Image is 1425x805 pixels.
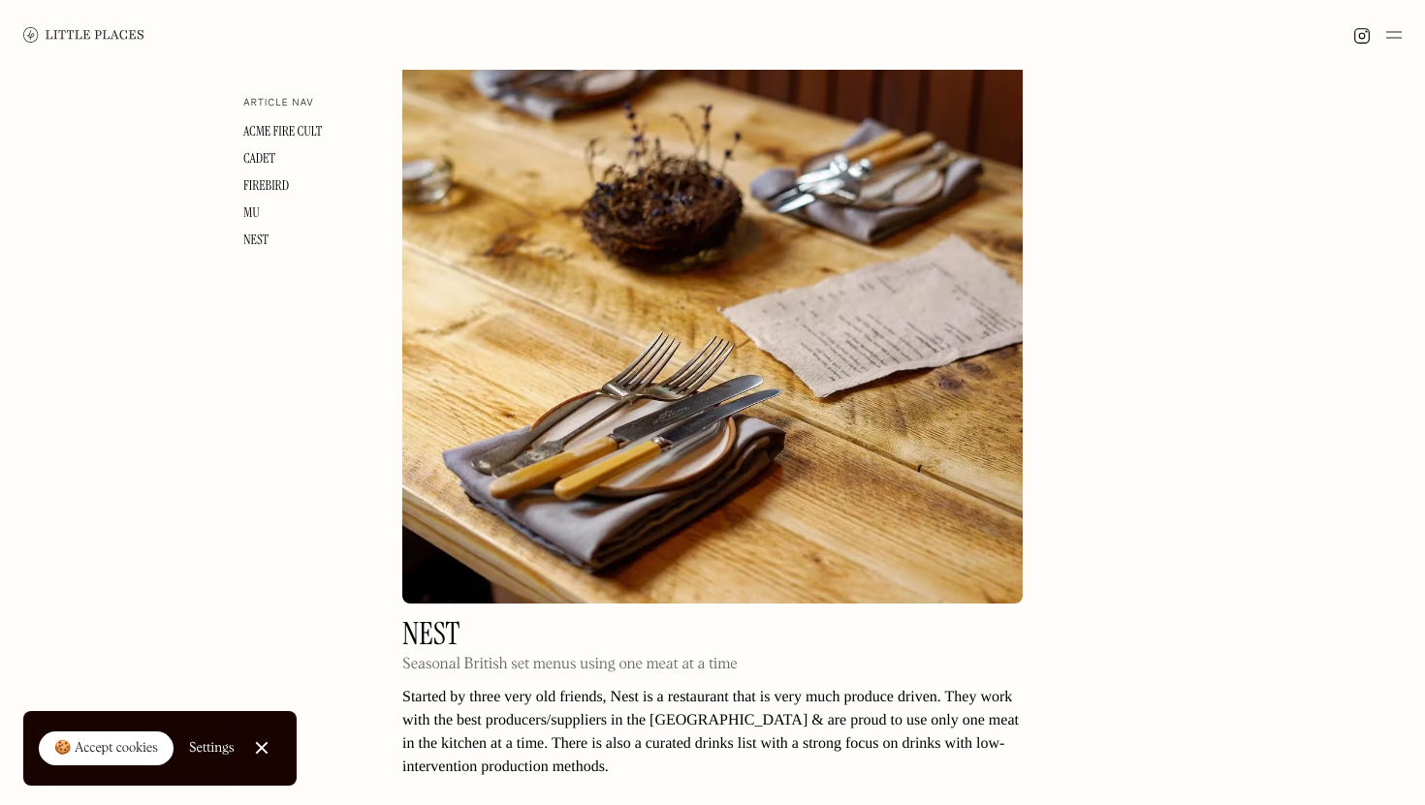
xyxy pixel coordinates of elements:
a: Settings [189,727,235,770]
div: Settings [189,741,235,755]
a: Firebird [243,177,289,195]
a: mu [243,204,260,222]
a: Close Cookie Popup [242,728,281,767]
div: Article nav [243,97,314,110]
div: Close Cookie Popup [261,748,262,749]
a: 🍪 Accept cookies [39,731,174,766]
a: NestSeasonal British set menus using one meat at a time [402,619,738,686]
h2: Nest [402,619,738,649]
div: 🍪 Accept cookies [54,739,158,759]
a: Acme Fire Cult [243,123,322,140]
p: Seasonal British set menus using one meat at a time [402,653,738,676]
a: Nest [243,232,269,249]
a: Cadet [243,150,275,168]
p: Started by three very old friends, Nest is a restaurant that is very much produce driven. They wo... [402,686,1023,779]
